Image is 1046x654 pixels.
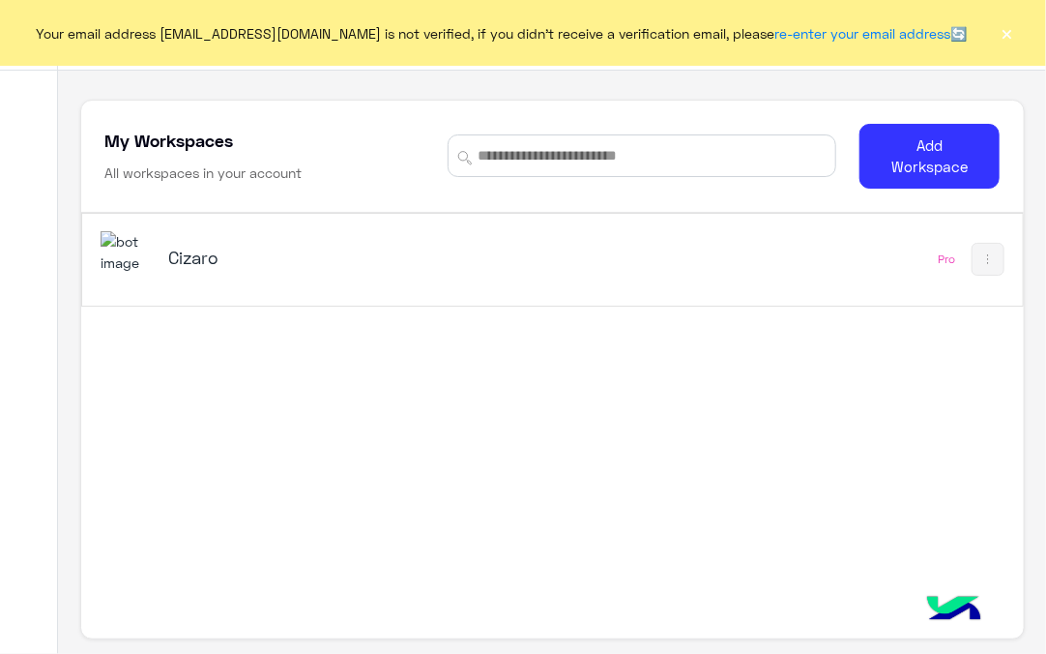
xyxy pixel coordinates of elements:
button: × [998,23,1017,43]
img: 919860931428189 [101,231,153,273]
h6: All workspaces in your account [104,163,302,183]
img: hulul-logo.png [920,577,988,644]
span: Your email address [EMAIL_ADDRESS][DOMAIN_NAME] is not verified, if you didn't receive a verifica... [37,23,968,44]
button: Add Workspace [859,124,1001,189]
a: re-enter your email address [775,25,951,42]
div: Pro [939,252,956,267]
h5: My Workspaces [104,129,233,152]
h5: Cizaro [168,246,494,269]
